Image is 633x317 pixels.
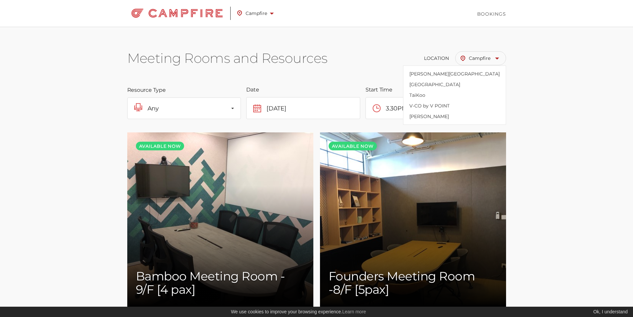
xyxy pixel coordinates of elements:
span: Campfire [469,55,499,61]
button: Any [127,97,241,119]
a: [GEOGRAPHIC_DATA] [405,79,504,90]
a: Bookings [477,11,506,17]
img: Campfire [127,7,227,20]
span: Location [424,55,449,61]
a: Campfire [455,51,506,65]
div: Ok, I understand [591,308,628,315]
a: [PERSON_NAME] [405,111,504,122]
span: Available now [136,142,184,150]
label: Date [246,86,259,93]
a: [PERSON_NAME][GEOGRAPHIC_DATA] [405,69,504,79]
span: Campfire [237,9,274,18]
h2: Bamboo Meeting Room - 9/F [4 pax] [136,269,305,296]
label: Resource Type [127,87,166,93]
a: V-CO by V POINT [405,100,504,111]
span: We use cookies to improve your browsing experience. [231,309,366,314]
h2: Founders Meeting Room -8/F [5pax] [329,269,497,296]
span: Available now [329,142,377,150]
h1: Meeting Rooms and Resources [127,50,328,66]
a: Campfire [127,5,238,22]
a: Learn more [342,309,366,314]
a: TaiKoo [405,90,504,100]
a: Campfire [237,6,280,21]
label: Start Time [366,86,392,93]
span: Any [148,103,159,114]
